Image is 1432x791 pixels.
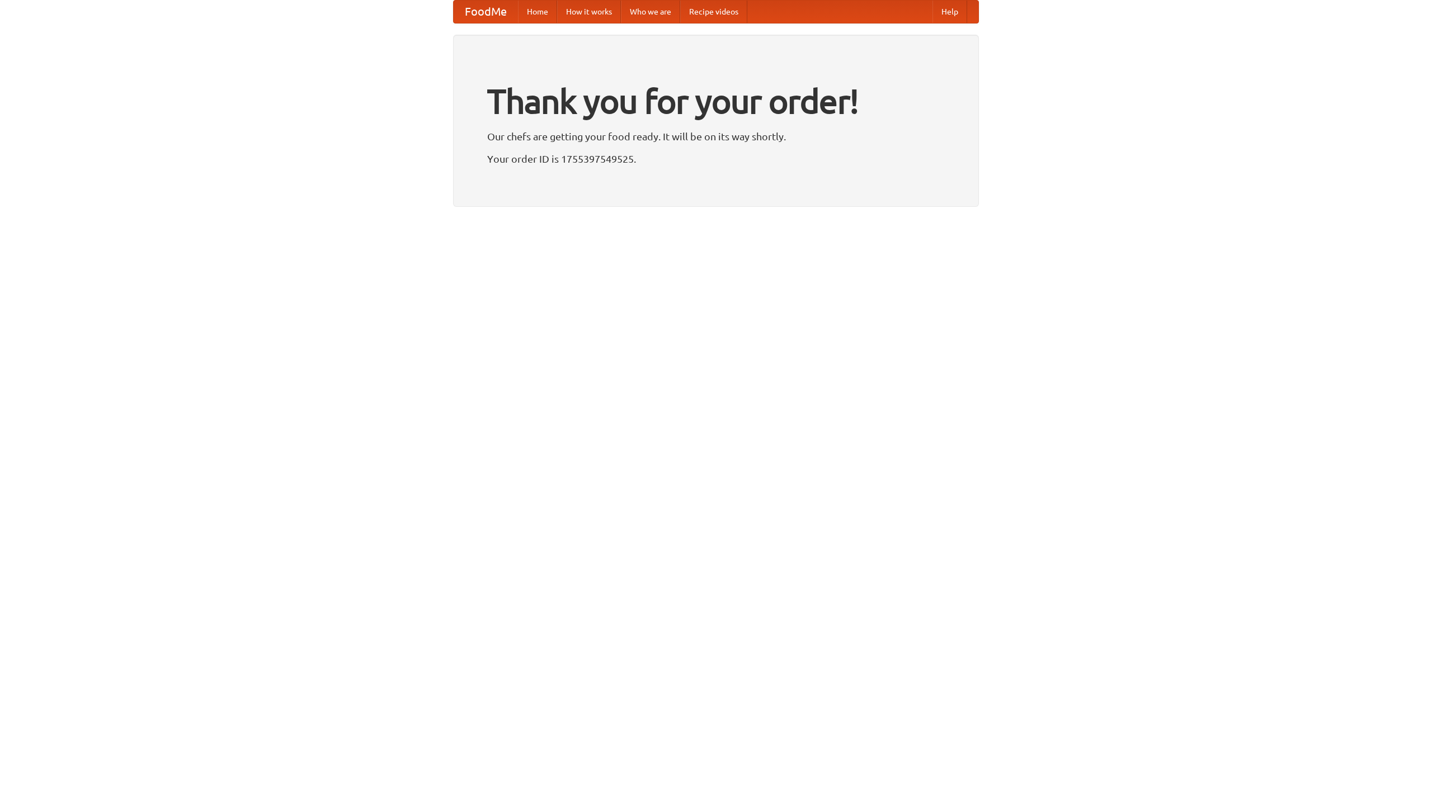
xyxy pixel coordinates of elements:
a: Who we are [621,1,680,23]
a: FoodMe [454,1,518,23]
a: Home [518,1,557,23]
p: Your order ID is 1755397549525. [487,150,945,167]
a: Help [932,1,967,23]
h1: Thank you for your order! [487,74,945,128]
p: Our chefs are getting your food ready. It will be on its way shortly. [487,128,945,145]
a: How it works [557,1,621,23]
a: Recipe videos [680,1,747,23]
